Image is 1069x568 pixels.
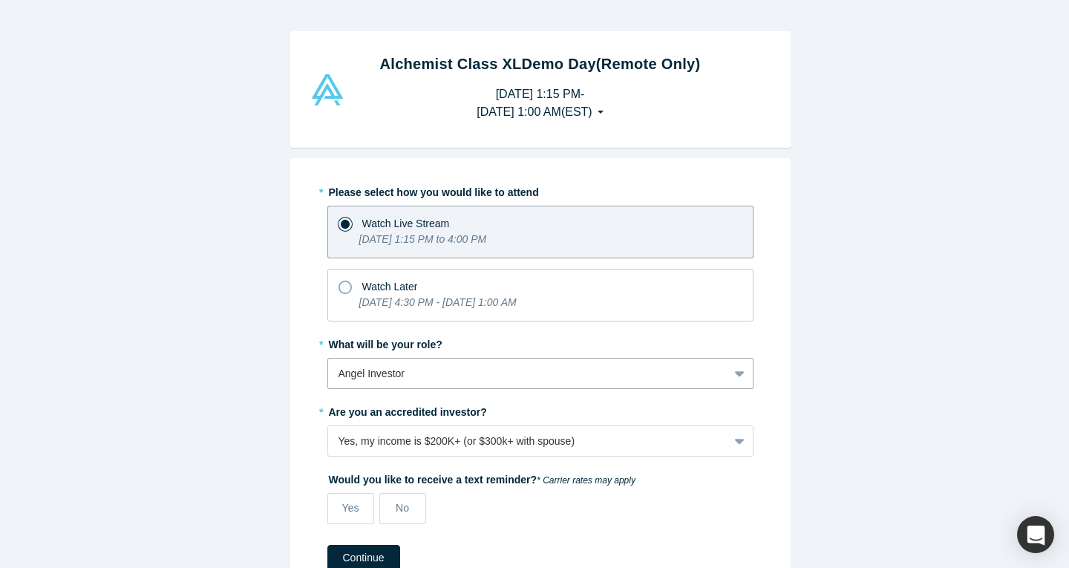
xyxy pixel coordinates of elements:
div: Yes, my income is $200K+ (or $300k+ with spouse) [339,434,718,449]
label: Are you an accredited investor? [327,399,753,420]
label: Would you like to receive a text reminder? [327,467,753,488]
em: * Carrier rates may apply [537,475,635,486]
img: Alchemist Vault Logo [310,74,345,105]
i: [DATE] 1:15 PM to 4:00 PM [359,233,487,245]
label: Please select how you would like to attend [327,180,753,200]
button: [DATE] 1:15 PM-[DATE] 1:00 AM(EST) [461,80,618,126]
strong: Alchemist Class XL Demo Day (Remote Only) [380,56,701,72]
span: Watch Live Stream [362,218,450,229]
i: [DATE] 4:30 PM - [DATE] 1:00 AM [359,296,517,308]
span: Watch Later [362,281,418,293]
span: Yes [342,502,359,514]
span: No [396,502,409,514]
label: What will be your role? [327,332,753,353]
